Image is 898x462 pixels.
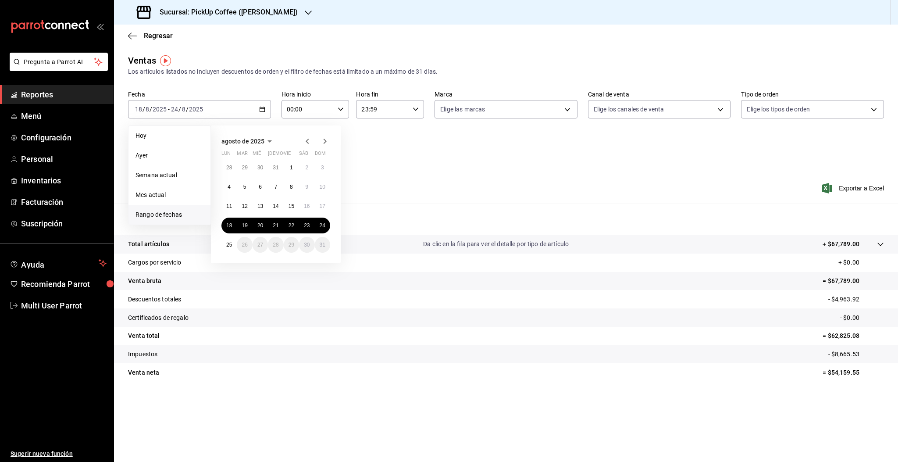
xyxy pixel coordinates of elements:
span: Regresar [144,32,173,40]
span: Pregunta a Parrot AI [24,57,94,67]
span: Inventarios [21,175,107,186]
button: 5 de agosto de 2025 [237,179,252,195]
button: 4 de agosto de 2025 [221,179,237,195]
input: -- [182,106,186,113]
p: Resumen [128,214,884,225]
abbr: 11 de agosto de 2025 [226,203,232,209]
abbr: 29 de julio de 2025 [242,165,247,171]
p: Impuestos [128,350,157,359]
abbr: 21 de agosto de 2025 [273,222,278,229]
button: 20 de agosto de 2025 [253,218,268,233]
abbr: viernes [284,150,291,160]
button: 28 de agosto de 2025 [268,237,283,253]
span: Elige los canales de venta [594,105,664,114]
p: Descuentos totales [128,295,181,304]
p: Venta neta [128,368,159,377]
button: Pregunta a Parrot AI [10,53,108,71]
span: - [168,106,170,113]
p: - $0.00 [840,313,884,322]
abbr: 30 de julio de 2025 [257,165,263,171]
abbr: sábado [299,150,308,160]
abbr: 5 de agosto de 2025 [243,184,246,190]
p: Da clic en la fila para ver el detalle por tipo de artículo [423,240,569,249]
input: -- [171,106,178,113]
abbr: 15 de agosto de 2025 [289,203,294,209]
button: 8 de agosto de 2025 [284,179,299,195]
span: Menú [21,110,107,122]
p: = $54,159.55 [823,368,884,377]
abbr: martes [237,150,247,160]
abbr: 27 de agosto de 2025 [257,242,263,248]
button: 25 de agosto de 2025 [221,237,237,253]
span: Recomienda Parrot [21,278,107,290]
p: + $0.00 [838,258,884,267]
span: / [186,106,189,113]
button: 31 de agosto de 2025 [315,237,330,253]
abbr: 20 de agosto de 2025 [257,222,263,229]
abbr: 26 de agosto de 2025 [242,242,247,248]
abbr: 18 de agosto de 2025 [226,222,232,229]
abbr: 23 de agosto de 2025 [304,222,310,229]
button: 30 de julio de 2025 [253,160,268,175]
button: 7 de agosto de 2025 [268,179,283,195]
button: 28 de julio de 2025 [221,160,237,175]
label: Fecha [128,91,271,97]
label: Hora inicio [282,91,349,97]
button: 31 de julio de 2025 [268,160,283,175]
abbr: 28 de julio de 2025 [226,165,232,171]
abbr: jueves [268,150,320,160]
button: open_drawer_menu [96,23,103,30]
button: 26 de agosto de 2025 [237,237,252,253]
abbr: miércoles [253,150,261,160]
button: 27 de agosto de 2025 [253,237,268,253]
span: Facturación [21,196,107,208]
span: Ayer [135,151,203,160]
abbr: 12 de agosto de 2025 [242,203,247,209]
abbr: 4 de agosto de 2025 [228,184,231,190]
input: ---- [189,106,203,113]
p: + $67,789.00 [823,240,859,249]
abbr: 6 de agosto de 2025 [259,184,262,190]
span: Mes actual [135,190,203,200]
abbr: 10 de agosto de 2025 [320,184,325,190]
span: / [178,106,181,113]
p: = $62,825.08 [823,331,884,340]
img: Tooltip marker [160,55,171,66]
abbr: 7 de agosto de 2025 [274,184,278,190]
a: Pregunta a Parrot AI [6,64,108,73]
button: 22 de agosto de 2025 [284,218,299,233]
abbr: 24 de agosto de 2025 [320,222,325,229]
input: -- [135,106,143,113]
button: 1 de agosto de 2025 [284,160,299,175]
p: Venta bruta [128,276,161,286]
div: Los artículos listados no incluyen descuentos de orden y el filtro de fechas está limitado a un m... [128,67,884,76]
button: 12 de agosto de 2025 [237,198,252,214]
button: 29 de agosto de 2025 [284,237,299,253]
abbr: 14 de agosto de 2025 [273,203,278,209]
button: 17 de agosto de 2025 [315,198,330,214]
button: 23 de agosto de 2025 [299,218,314,233]
abbr: 17 de agosto de 2025 [320,203,325,209]
button: 15 de agosto de 2025 [284,198,299,214]
abbr: 3 de agosto de 2025 [321,165,324,171]
abbr: 13 de agosto de 2025 [257,203,263,209]
button: 18 de agosto de 2025 [221,218,237,233]
abbr: 25 de agosto de 2025 [226,242,232,248]
p: Venta total [128,331,160,340]
span: Rango de fechas [135,210,203,219]
abbr: 8 de agosto de 2025 [290,184,293,190]
abbr: 30 de agosto de 2025 [304,242,310,248]
button: 3 de agosto de 2025 [315,160,330,175]
input: -- [145,106,150,113]
span: Personal [21,153,107,165]
button: Exportar a Excel [824,183,884,193]
button: 10 de agosto de 2025 [315,179,330,195]
span: Semana actual [135,171,203,180]
input: ---- [152,106,167,113]
span: agosto de 2025 [221,138,264,145]
span: / [150,106,152,113]
abbr: 1 de agosto de 2025 [290,165,293,171]
abbr: 19 de agosto de 2025 [242,222,247,229]
abbr: 31 de agosto de 2025 [320,242,325,248]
